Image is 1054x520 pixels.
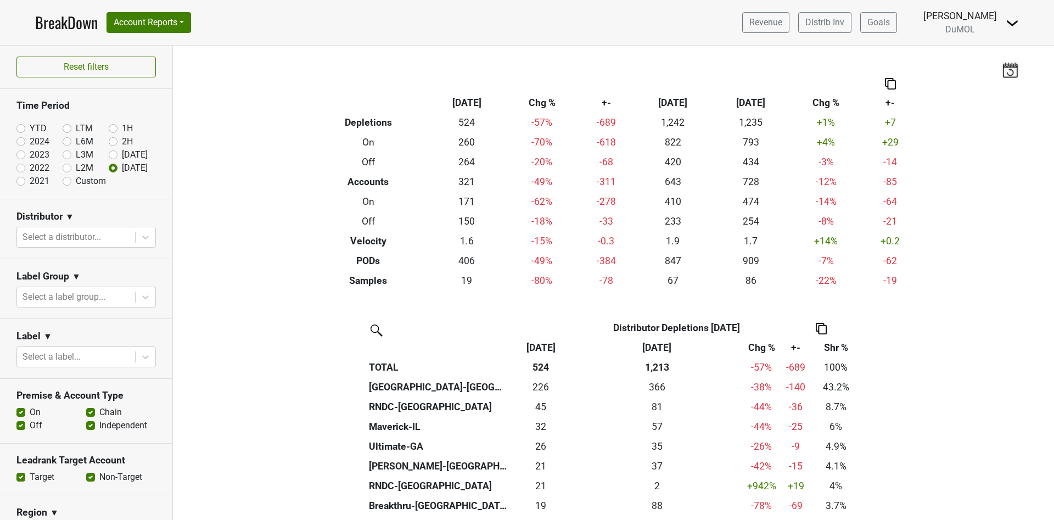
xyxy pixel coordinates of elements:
td: -26 % [742,437,781,456]
label: Off [30,419,42,432]
div: 35 [575,439,739,454]
td: -21 [862,211,918,231]
td: -49 % [506,172,579,192]
th: 34.680 [572,437,742,456]
h3: Label Group [16,271,69,282]
td: 31.667 [510,417,572,437]
td: -15 % [506,231,579,251]
button: Account Reports [106,12,191,33]
td: 1.6 [428,231,506,251]
label: On [30,406,41,419]
span: ▼ [50,506,59,519]
td: -33 [579,211,634,231]
td: 264 [428,152,506,172]
th: PODs [309,251,428,271]
div: 57 [575,420,739,434]
td: +4 % [790,132,863,152]
td: -49 % [506,251,579,271]
th: [GEOGRAPHIC_DATA]-[GEOGRAPHIC_DATA] [367,377,510,397]
td: 793 [712,132,790,152]
td: 321 [428,172,506,192]
td: -42 % [742,456,781,476]
th: Ultimate-GA [367,437,510,456]
label: 2022 [30,161,49,175]
td: 420 [634,152,712,172]
td: 254 [712,211,790,231]
td: -14 [862,152,918,172]
span: DuMOL [945,24,975,35]
td: 150 [428,211,506,231]
td: 474 [712,192,790,211]
div: 21 [512,479,569,493]
th: &nbsp;: activate to sort column ascending [367,338,510,357]
div: +19 [784,479,808,493]
th: Samples [309,271,428,290]
label: Custom [76,175,106,188]
td: -20 % [506,152,579,172]
div: -25 [784,420,808,434]
div: 37 [575,459,739,473]
label: Independent [99,419,147,432]
td: 260 [428,132,506,152]
a: Revenue [742,12,789,33]
td: -57 % [506,113,579,132]
td: 45.334 [510,397,572,417]
div: 45 [512,400,569,414]
th: Off [309,152,428,172]
label: 1H [122,122,133,135]
th: [DATE] [428,93,506,113]
td: -62 % [506,192,579,211]
img: Copy to clipboard [816,323,827,334]
th: Velocity [309,231,428,251]
td: 20.833 [510,476,572,496]
td: +29 [862,132,918,152]
th: Off [309,211,428,231]
label: [DATE] [122,161,148,175]
th: +- [579,93,634,113]
th: Sep '24: activate to sort column ascending [572,338,742,357]
div: 32 [512,420,569,434]
th: 81.000 [572,397,742,417]
a: BreakDown [35,11,98,34]
td: 6% [810,417,861,437]
button: Reset filters [16,57,156,77]
td: 1,235 [712,113,790,132]
div: -36 [784,400,808,414]
h3: Label [16,331,41,342]
td: 434 [712,152,790,172]
td: +0.2 [862,231,918,251]
label: Target [30,471,54,484]
td: -78 [579,271,634,290]
td: 524 [428,113,506,132]
td: 21.34 [510,456,572,476]
td: -7 % [790,251,863,271]
a: Distrib Inv [798,12,851,33]
td: 1,242 [634,113,712,132]
td: -80 % [506,271,579,290]
th: [DATE] [712,93,790,113]
td: 4.1% [810,456,861,476]
td: +14 % [790,231,863,251]
th: Chg %: activate to sort column ascending [742,338,781,357]
th: RNDC-[GEOGRAPHIC_DATA] [367,397,510,417]
th: Accounts [309,172,428,192]
th: +- [862,93,918,113]
td: 3.7% [810,496,861,516]
td: 226 [510,377,572,397]
td: 25.82 [510,437,572,456]
td: +7 [862,113,918,132]
div: -140 [784,380,808,394]
td: +1 % [790,113,863,132]
td: -78 % [742,496,781,516]
label: [DATE] [122,148,148,161]
div: 88 [575,499,739,513]
td: 100% [810,357,861,377]
th: Breakthru-[GEOGRAPHIC_DATA] [367,496,510,516]
td: -22 % [790,271,863,290]
img: last_updated_date [1002,62,1018,77]
td: -12 % [790,172,863,192]
label: 2021 [30,175,49,188]
label: YTD [30,122,47,135]
th: 524 [510,357,572,377]
td: 19 [428,271,506,290]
